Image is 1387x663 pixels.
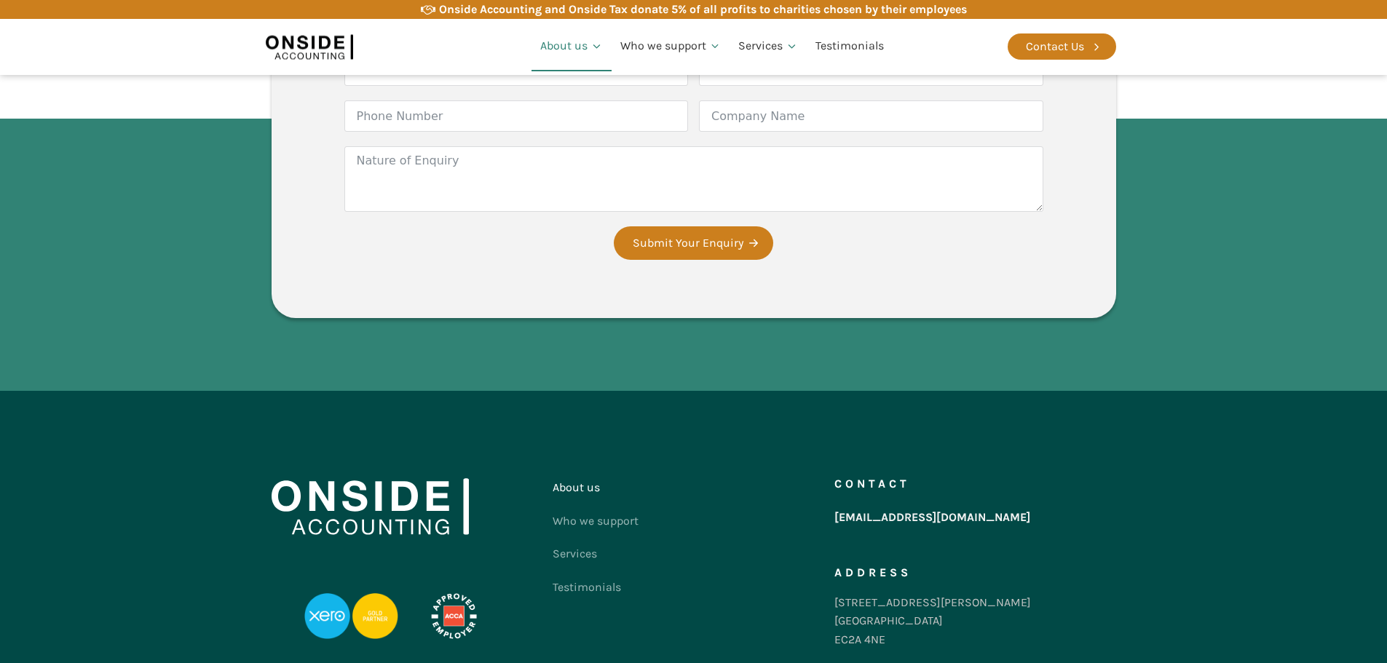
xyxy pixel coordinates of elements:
[553,504,639,538] a: Who we support
[614,226,773,260] button: Submit Your Enquiry
[553,471,639,504] a: About us
[413,593,494,640] img: APPROVED-EMPLOYER-PROFESSIONAL-DEVELOPMENT-REVERSED_LOGO
[553,571,639,604] a: Testimonials
[344,100,689,132] input: Phone Number
[1026,37,1084,56] div: Contact Us
[553,537,639,571] a: Services
[834,504,1030,531] a: [EMAIL_ADDRESS][DOMAIN_NAME]
[834,478,910,490] h5: Contact
[532,22,612,71] a: About us
[272,478,469,535] img: Onside Accounting
[699,100,1043,132] input: Company Name
[266,30,353,63] img: Onside Accounting
[807,22,893,71] a: Testimonials
[730,22,807,71] a: Services
[612,22,730,71] a: Who we support
[1008,33,1116,60] a: Contact Us
[834,567,912,579] h5: Address
[834,593,1031,649] div: [STREET_ADDRESS][PERSON_NAME] [GEOGRAPHIC_DATA] EC2A 4NE
[344,146,1043,212] textarea: Nature of Enquiry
